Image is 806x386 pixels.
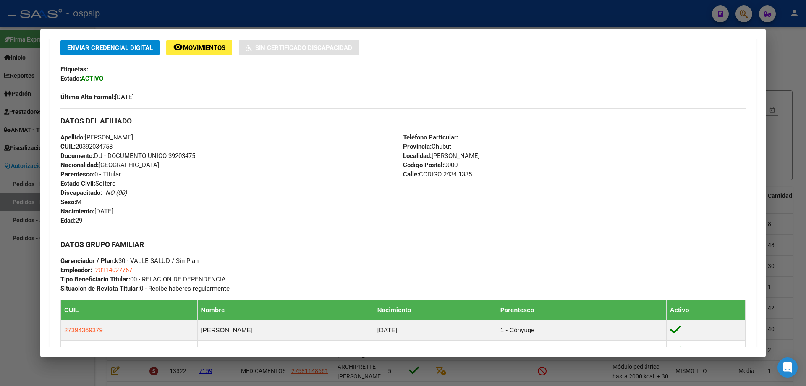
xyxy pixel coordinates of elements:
span: Enviar Credencial Digital [67,44,153,52]
strong: Etiquetas: [60,66,88,73]
strong: Teléfono Particular: [403,134,458,141]
td: 3 - Hijo < 21 años [497,341,666,361]
th: Activo [666,300,745,320]
strong: Parentesco: [60,171,94,178]
span: 29 [60,217,82,224]
span: Soltero [60,180,116,187]
td: [PERSON_NAME] [197,341,374,361]
span: 20392034758 [60,143,113,150]
strong: Nacimiento: [60,207,94,215]
span: 0 - Titular [60,171,121,178]
span: Sin Certificado Discapacidad [255,44,352,52]
span: 9000 [403,161,458,169]
span: M [60,198,81,206]
strong: ACTIVO [81,75,103,82]
span: [PERSON_NAME] [60,134,133,141]
strong: Estado: [60,75,81,82]
mat-icon: remove_red_eye [173,42,183,52]
strong: Tipo Beneficiario Titular: [60,276,130,283]
strong: Situacion de Revista Titular: [60,285,140,292]
h3: DATOS DEL AFILIADO [60,116,746,126]
div: Datos de Empadronamiento [50,26,756,382]
span: k30 - VALLE SALUD / Sin Plan [60,257,199,265]
strong: CUIL: [60,143,76,150]
td: [DATE] [374,341,497,361]
span: 0 - Recibe haberes regularmente [60,285,230,292]
span: [GEOGRAPHIC_DATA] [60,161,159,169]
strong: Localidad: [403,152,432,160]
span: DU - DOCUMENTO UNICO 39203475 [60,152,195,160]
strong: Edad: [60,217,76,224]
th: CUIL [61,300,198,320]
td: 1 - Cónyuge [497,320,666,341]
i: NO (00) [105,189,127,197]
strong: Estado Civil: [60,180,95,187]
strong: Calle: [403,171,419,178]
h3: DATOS GRUPO FAMILIAR [60,240,746,249]
strong: Apellido: [60,134,85,141]
strong: Empleador: [60,266,92,274]
th: Nacimiento [374,300,497,320]
button: Enviar Credencial Digital [60,40,160,55]
td: [PERSON_NAME] [197,320,374,341]
span: CODIGO 2434 1335 [403,171,472,178]
span: 00 - RELACION DE DEPENDENCIA [60,276,226,283]
span: [DATE] [60,93,134,101]
strong: Nacionalidad: [60,161,99,169]
td: [DATE] [374,320,497,341]
span: [DATE] [60,207,113,215]
strong: Provincia: [403,143,432,150]
span: [PERSON_NAME] [403,152,480,160]
strong: Código Postal: [403,161,444,169]
th: Parentesco [497,300,666,320]
span: 20114027767 [95,266,132,274]
button: Sin Certificado Discapacidad [239,40,359,55]
strong: Última Alta Formal: [60,93,115,101]
div: Open Intercom Messenger [777,357,798,378]
strong: Discapacitado: [60,189,102,197]
button: Movimientos [166,40,232,55]
strong: Documento: [60,152,94,160]
span: Chubut [403,143,451,150]
strong: Sexo: [60,198,76,206]
th: Nombre [197,300,374,320]
span: 27394369379 [64,326,103,333]
span: Movimientos [183,44,225,52]
strong: Gerenciador / Plan: [60,257,115,265]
